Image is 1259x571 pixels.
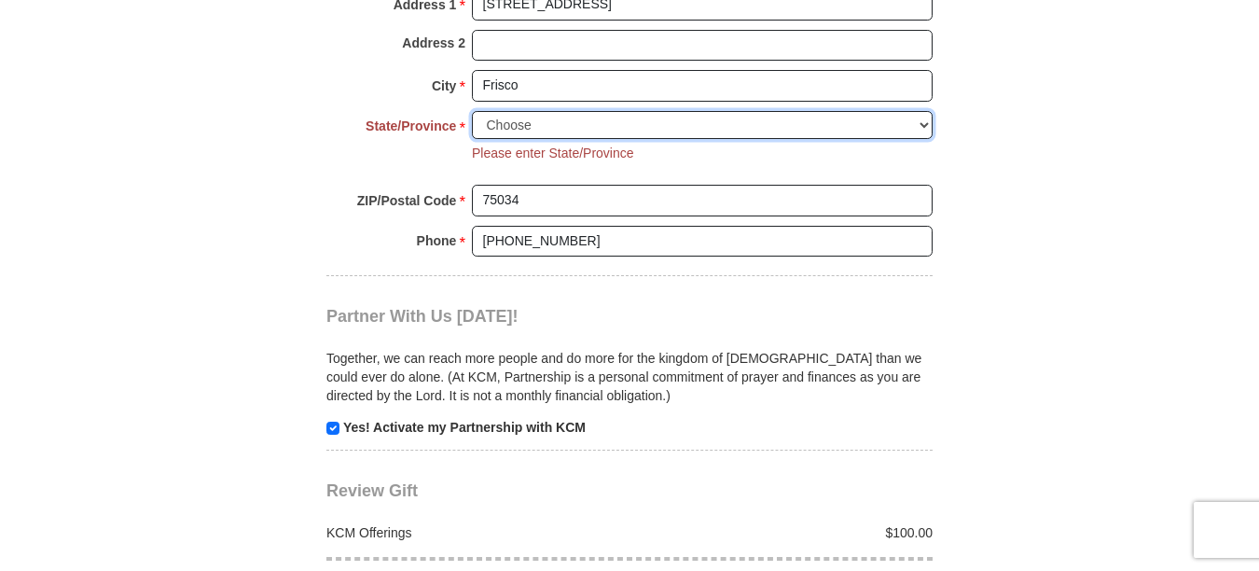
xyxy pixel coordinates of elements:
[317,523,630,542] div: KCM Offerings
[417,228,457,254] strong: Phone
[366,113,456,139] strong: State/Province
[472,144,634,162] li: Please enter State/Province
[343,420,586,435] strong: Yes! Activate my Partnership with KCM
[357,188,457,214] strong: ZIP/Postal Code
[402,30,465,56] strong: Address 2
[432,73,456,99] strong: City
[326,349,933,405] p: Together, we can reach more people and do more for the kingdom of [DEMOGRAPHIC_DATA] than we coul...
[326,307,519,326] span: Partner With Us [DATE]!
[629,523,943,542] div: $100.00
[326,481,418,500] span: Review Gift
